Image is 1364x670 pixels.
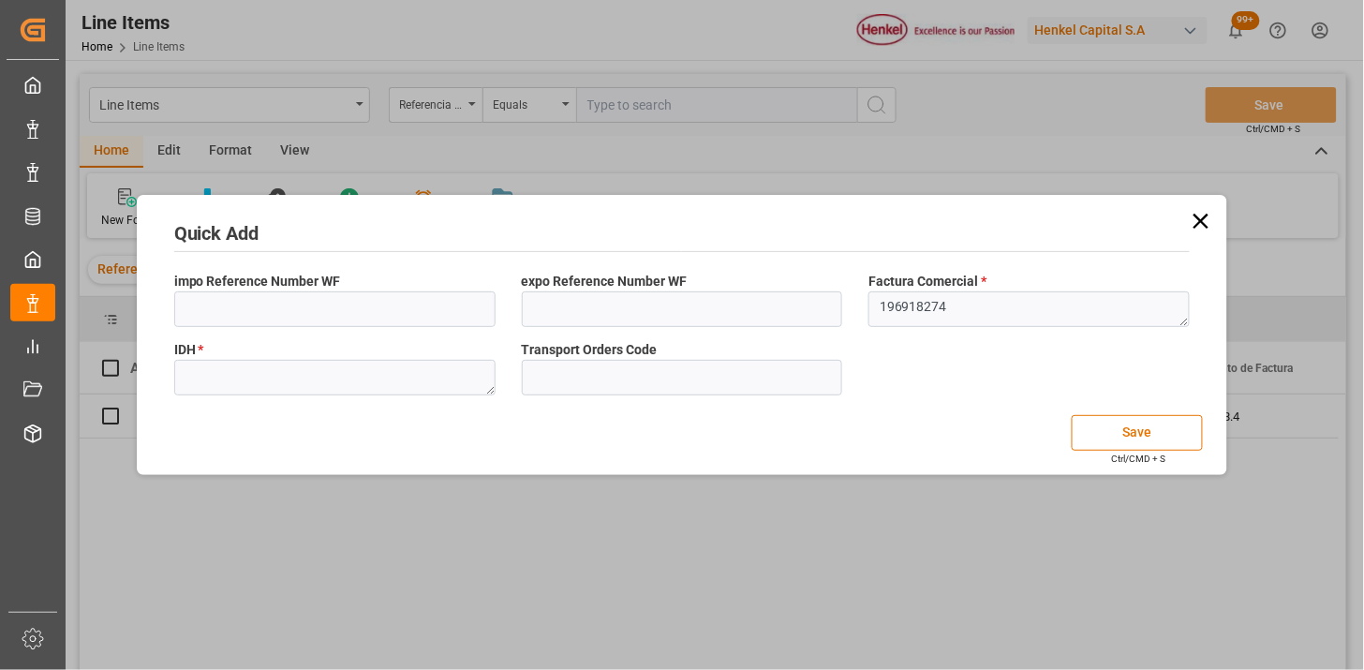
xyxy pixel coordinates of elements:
[174,272,341,291] span: impo Reference Number WF
[1111,452,1165,466] span: Ctrl/CMD + S
[868,291,1190,327] textarea: 196918274
[522,340,658,360] span: Transport Orders Code
[522,272,688,291] span: expo Reference Number WF
[1072,415,1203,451] button: Save
[868,272,986,291] span: Factura Comercial
[174,340,204,360] span: IDH
[174,219,259,247] label: Quick Add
